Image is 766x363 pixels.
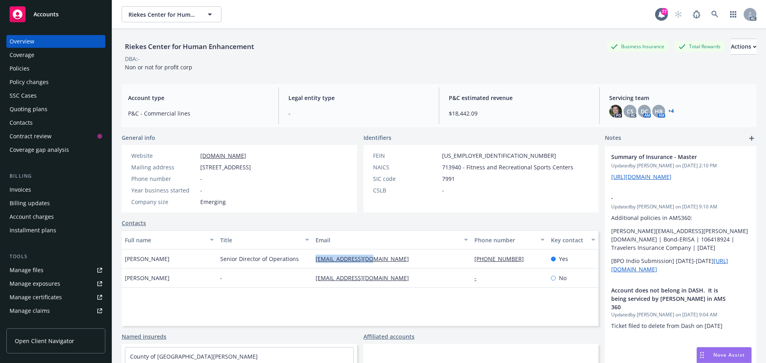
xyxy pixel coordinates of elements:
[200,175,202,183] span: -
[125,63,192,71] span: Non or not for profit corp
[6,197,105,210] a: Billing updates
[611,153,729,161] span: Summary of Insurance - Master
[122,41,257,52] div: Riekes Center for Human Enhancement
[128,94,269,102] span: Account type
[605,133,621,143] span: Notes
[131,151,197,160] div: Website
[747,133,756,143] a: add
[449,94,590,102] span: P&C estimated revenue
[605,146,756,187] div: Summary of Insurance - MasterUpdatedby [PERSON_NAME] on [DATE] 2:10 PM[URL][DOMAIN_NAME]
[6,253,105,261] div: Tools
[675,41,725,51] div: Total Rewards
[122,6,221,22] button: Riekes Center for Human Enhancement
[697,347,752,363] button: Nova Assist
[611,214,750,222] p: Additional policies in AMS360:
[128,10,197,19] span: Riekes Center for Human Enhancement
[10,183,31,196] div: Invoices
[373,175,439,183] div: SIC code
[316,236,459,244] div: Email
[200,152,246,159] a: [DOMAIN_NAME]
[449,109,590,118] span: $18,442.09
[6,76,105,88] a: Policy changes
[200,163,251,171] span: [STREET_ADDRESS]
[605,187,756,280] div: -Updatedby [PERSON_NAME] on [DATE] 9:10 AMAdditional policies in AMS360:[PERSON_NAME][EMAIL_ADDRE...
[559,274,567,282] span: No
[725,6,741,22] a: Switch app
[6,130,105,143] a: Contract review
[6,264,105,277] a: Manage files
[130,353,258,360] a: County of [GEOGRAPHIC_DATA][PERSON_NAME]
[288,94,429,102] span: Legal entity type
[6,35,105,48] a: Overview
[611,194,729,202] span: -
[6,277,105,290] a: Manage exposures
[611,203,750,210] span: Updated by [PERSON_NAME] on [DATE] 9:10 AM
[6,62,105,75] a: Policies
[125,236,205,244] div: Full name
[6,210,105,223] a: Account charges
[200,198,226,206] span: Emerging
[10,76,49,88] div: Policy changes
[6,3,105,26] a: Accounts
[10,210,54,223] div: Account charges
[442,175,455,183] span: 7991
[122,230,217,249] button: Full name
[713,351,745,358] span: Nova Assist
[131,186,197,194] div: Year business started
[10,197,50,210] div: Billing updates
[128,109,269,118] span: P&C - Commercial lines
[6,224,105,237] a: Installment plans
[6,103,105,116] a: Quoting plans
[655,107,663,116] span: HB
[10,318,47,331] div: Manage BORs
[611,257,750,273] p: [BPO Indio Submission] [DATE]-[DATE]
[131,163,197,171] div: Mailing address
[220,236,300,244] div: Title
[10,304,50,317] div: Manage claims
[548,230,598,249] button: Key contact
[668,109,674,114] a: +4
[605,280,756,336] div: Account does not belong in DASH. It is being serviced by [PERSON_NAME] in AMS 360Updatedby [PERSO...
[607,41,668,51] div: Business Insurance
[6,49,105,61] a: Coverage
[689,6,705,22] a: Report a Bug
[220,255,299,263] span: Senior Director of Operations
[611,173,671,181] a: [URL][DOMAIN_NAME]
[661,8,668,15] div: 77
[288,109,429,118] span: -
[551,236,586,244] div: Key contact
[10,103,47,116] div: Quoting plans
[627,107,634,116] span: CS
[6,291,105,304] a: Manage certificates
[6,172,105,180] div: Billing
[442,163,573,171] span: 713940 - Fitness and Recreational Sports Centers
[316,274,415,282] a: [EMAIL_ADDRESS][DOMAIN_NAME]
[125,55,140,63] div: DBA: -
[731,39,756,54] div: Actions
[474,255,530,263] a: [PHONE_NUMBER]
[363,332,415,341] a: Affiliated accounts
[609,105,622,118] img: photo
[15,337,74,345] span: Open Client Navigator
[10,62,30,75] div: Policies
[312,230,471,249] button: Email
[474,274,483,282] a: -
[220,274,222,282] span: -
[10,143,69,156] div: Coverage gap analysis
[611,286,729,311] span: Account does not belong in DASH. It is being serviced by [PERSON_NAME] in AMS 360
[10,116,33,129] div: Contacts
[6,304,105,317] a: Manage claims
[6,116,105,129] a: Contacts
[6,89,105,102] a: SSC Cases
[373,186,439,194] div: CSLB
[474,236,535,244] div: Phone number
[316,255,415,263] a: [EMAIL_ADDRESS][DOMAIN_NAME]
[125,274,170,282] span: [PERSON_NAME]
[122,332,166,341] a: Named insureds
[10,130,51,143] div: Contract review
[609,94,750,102] span: Servicing team
[34,11,59,18] span: Accounts
[131,175,197,183] div: Phone number
[10,277,60,290] div: Manage exposures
